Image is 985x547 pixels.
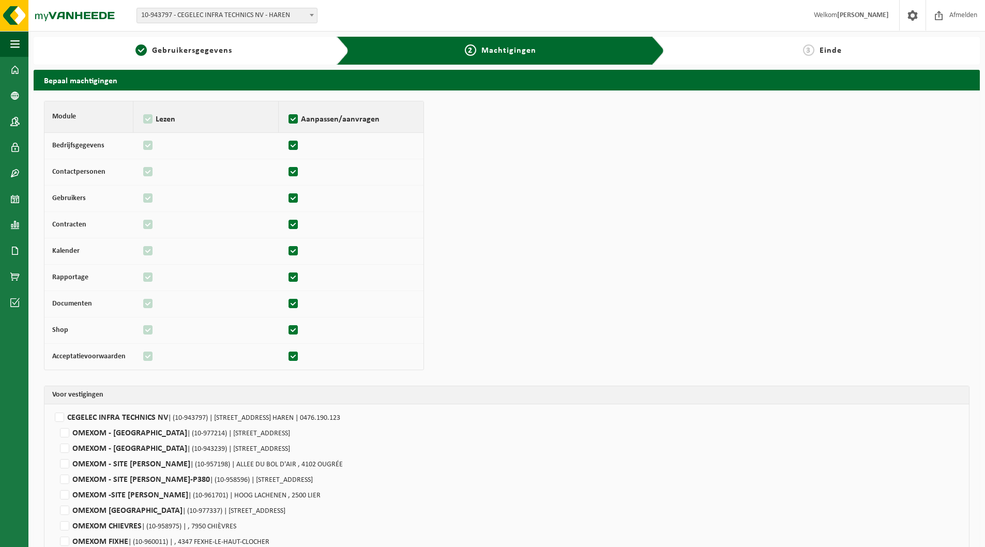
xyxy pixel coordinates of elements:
[465,44,476,56] span: 2
[52,194,86,202] strong: Gebruikers
[837,11,889,19] strong: [PERSON_NAME]
[52,300,92,308] strong: Documenten
[188,492,321,499] span: | (10-961701) | HOOG LACHENEN , 2500 LIER
[52,409,961,425] label: CEGELEC INFRA TECHNICS NV
[52,353,126,360] strong: Acceptatievoorwaarden
[128,538,269,546] span: | (10-960011) | , 4347 FEXHE-LE-HAUT-CLOCHER
[44,386,969,404] th: Voor vestigingen
[39,44,328,57] a: 1Gebruikersgegevens
[481,47,536,55] span: Machtigingen
[286,112,416,127] label: Aanpassen/aanvragen
[52,168,105,176] strong: Contactpersonen
[57,518,406,534] label: OMEXOM CHIEVRES
[141,112,270,127] label: Lezen
[52,142,104,149] strong: Bedrijfsgegevens
[142,523,236,530] span: | (10-958975) | , 7950 CHIÈVRES
[57,425,406,440] label: OMEXOM - [GEOGRAPHIC_DATA]
[187,445,290,453] span: | (10-943239) | [STREET_ADDRESS]
[57,456,406,472] label: OMEXOM - SITE [PERSON_NAME]
[820,47,842,55] span: Einde
[44,101,133,133] th: Module
[34,70,980,90] h2: Bepaal machtigingen
[168,414,340,422] span: | (10-943797) | [STREET_ADDRESS] HAREN | 0476.190.123
[152,47,232,55] span: Gebruikersgegevens
[52,221,86,229] strong: Contracten
[52,273,88,281] strong: Rapportage
[52,326,68,334] strong: Shop
[57,440,406,456] label: OMEXOM - [GEOGRAPHIC_DATA]
[187,430,290,437] span: | (10-977214) | [STREET_ADDRESS]
[190,461,343,468] span: | (10-957198) | ALLEE DU BOL D'AIR , 4102 OUGRÉE
[57,487,406,503] label: OMEXOM -SITE [PERSON_NAME]
[803,44,814,56] span: 3
[137,8,317,23] span: 10-943797 - CEGELEC INFRA TECHNICS NV - HAREN
[52,247,80,255] strong: Kalender
[210,476,313,484] span: | (10-958596) | [STREET_ADDRESS]
[57,503,406,518] label: OMEXOM [GEOGRAPHIC_DATA]
[183,507,285,515] span: | (10-977337) | [STREET_ADDRESS]
[57,472,406,487] label: OMEXOM - SITE [PERSON_NAME]-P380
[135,44,147,56] span: 1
